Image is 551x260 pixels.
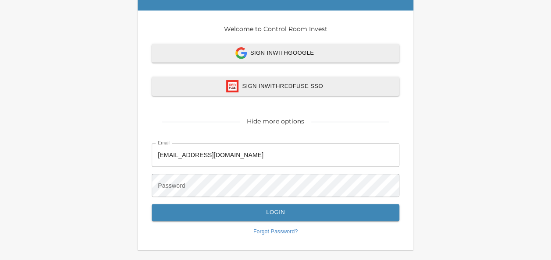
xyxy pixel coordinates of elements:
span: Sign In with Google [161,47,390,59]
button: Login [152,204,399,221]
div: Hide more options [247,117,304,126]
a: Forgot Password? [152,228,399,236]
button: redfuse iconSign InwithRedfuse SSO [152,77,399,96]
span: Sign In with Redfuse SSO [161,80,390,92]
div: Welcome to Control Room Invest [138,11,413,250]
span: Login [161,207,390,218]
img: redfuse icon [226,80,238,92]
button: Sign InwithGoogle [152,44,399,63]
